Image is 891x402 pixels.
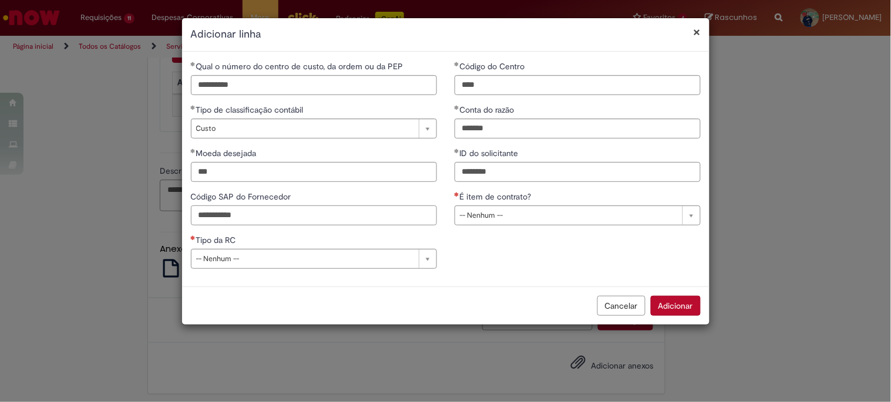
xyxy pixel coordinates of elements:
[455,119,701,138] input: Conta do razão
[196,249,413,268] span: -- Nenhum --
[460,206,677,225] span: -- Nenhum --
[196,61,406,72] span: Qual o número do centro de custo, da ordem ou da PEP
[191,27,701,42] h2: Adicionar linha
[191,62,196,66] span: Obrigatório Preenchido
[455,62,460,66] span: Obrigatório Preenchido
[460,148,521,158] span: ID do solicitante
[191,205,437,225] input: Código SAP do Fornecedor
[460,104,517,115] span: Conta do razão
[196,235,238,245] span: Tipo da RC
[651,296,701,316] button: Adicionar
[455,148,460,153] span: Obrigatório Preenchido
[191,162,437,182] input: Moeda desejada
[597,296,645,316] button: Cancelar
[455,105,460,110] span: Obrigatório Preenchido
[460,191,534,202] span: É item de contrato?
[191,235,196,240] span: Necessários
[191,148,196,153] span: Obrigatório Preenchido
[455,75,701,95] input: Código do Centro
[196,104,306,115] span: Tipo de classificação contábil
[196,148,259,158] span: Moeda desejada
[694,26,701,38] button: Fechar modal
[455,162,701,182] input: ID do solicitante
[460,61,527,72] span: Código do Centro
[196,119,413,138] span: Custo
[191,75,437,95] input: Qual o número do centro de custo, da ordem ou da PEP
[455,192,460,197] span: Necessários
[191,105,196,110] span: Obrigatório Preenchido
[191,191,294,202] span: Código SAP do Fornecedor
